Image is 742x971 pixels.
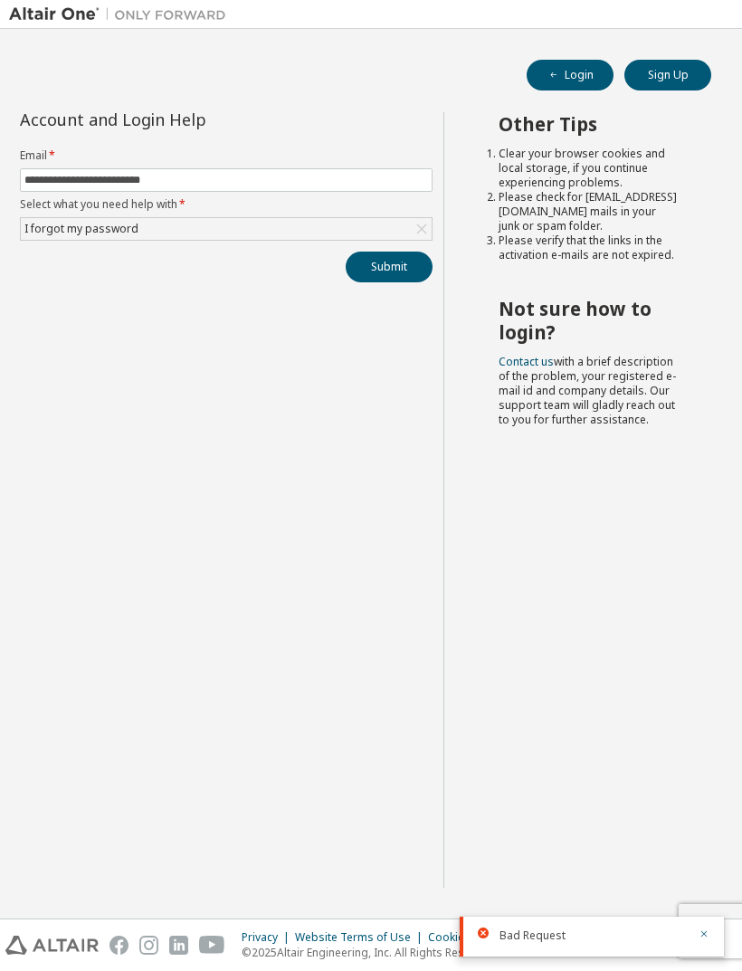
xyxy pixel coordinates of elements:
[169,936,188,955] img: linkedin.svg
[499,354,554,369] a: Contact us
[499,354,676,427] span: with a brief description of the problem, your registered e-mail id and company details. Our suppo...
[20,197,433,212] label: Select what you need help with
[5,936,99,955] img: altair_logo.svg
[109,936,128,955] img: facebook.svg
[20,148,433,163] label: Email
[499,147,679,190] li: Clear your browser cookies and local storage, if you continue experiencing problems.
[499,112,679,136] h2: Other Tips
[346,252,433,282] button: Submit
[624,60,711,90] button: Sign Up
[295,930,428,945] div: Website Terms of Use
[428,930,521,945] div: Cookie Consent
[21,218,432,240] div: I forgot my password
[20,112,350,127] div: Account and Login Help
[242,945,521,960] p: © 2025 Altair Engineering, Inc. All Rights Reserved.
[499,297,679,345] h2: Not sure how to login?
[499,233,679,262] li: Please verify that the links in the activation e-mails are not expired.
[199,936,225,955] img: youtube.svg
[22,219,141,239] div: I forgot my password
[9,5,235,24] img: Altair One
[242,930,295,945] div: Privacy
[499,928,566,943] span: Bad Request
[139,936,158,955] img: instagram.svg
[527,60,614,90] button: Login
[499,190,679,233] li: Please check for [EMAIL_ADDRESS][DOMAIN_NAME] mails in your junk or spam folder.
